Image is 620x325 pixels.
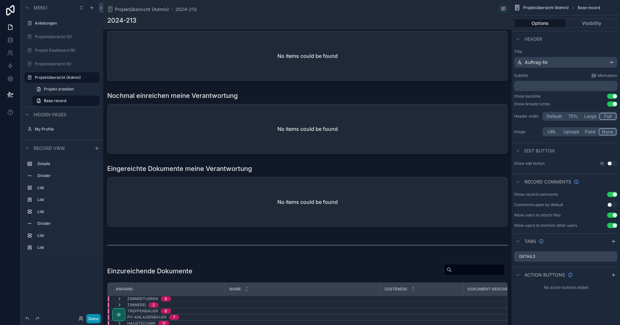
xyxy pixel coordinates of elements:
label: Subtitle [514,73,528,78]
label: Details [519,254,535,259]
button: Options [514,19,566,28]
label: Divider [37,221,97,226]
label: Anleitungen [35,21,98,26]
span: Record comments [524,179,571,185]
label: Divider [37,173,97,178]
span: Zimmertueren [127,296,158,301]
span: Edit button [524,148,555,154]
div: Allow users to attach files [514,213,561,218]
span: Projekt erstellen [44,87,74,92]
div: Allow users to mention other users [514,223,577,228]
label: Projektübersicht (Admin) [35,75,96,80]
span: PV-Anlagenbauer [127,315,167,320]
button: Auftrag-Nr [514,57,617,68]
span: Auftrag-Nr [525,59,548,66]
button: URL [543,128,561,135]
div: Comments open by default [514,202,563,207]
button: Field [582,128,599,135]
div: Show record comments [514,192,558,197]
button: Done [86,314,101,323]
div: Show backlink [514,94,541,99]
label: Projektübersicht (K) [35,61,98,67]
div: 7 [173,315,175,320]
label: Show edit button [514,161,545,166]
span: Menu [34,5,47,11]
span: Projektübersicht (Admin) [523,5,569,10]
span: Markdown [598,73,617,78]
button: None [599,128,616,135]
a: Base record [32,96,99,106]
label: Header width [514,114,540,119]
span: Treppenbauer [127,309,158,314]
span: Base record [578,5,600,10]
label: Projektübersicht (G) [35,34,98,39]
span: Zuständig [384,287,407,292]
label: Projekt Dashboard (B) [35,48,98,53]
label: List [37,245,97,250]
label: List [37,209,97,214]
button: Upload [561,128,582,135]
label: Title [514,49,617,54]
label: Details [37,161,97,166]
h1: 2024-213 [107,16,137,25]
span: Projektübersicht (Admin) [115,6,169,13]
span: Name [229,287,241,292]
span: Header [524,36,542,42]
div: 2 [152,302,155,308]
label: Image [514,129,540,134]
button: Full [599,113,616,120]
div: No action buttons added [512,282,620,293]
span: Anhang [116,287,133,292]
span: Tabs [524,238,536,245]
label: List [37,233,97,238]
div: 6 [165,296,167,301]
label: List [37,197,97,202]
span: Base record [44,98,66,103]
div: Show breadcrumbs [514,101,550,107]
div: scrollable content [21,156,103,259]
label: List [37,185,97,190]
span: Dokument-Beschreibung [468,287,522,292]
span: Hidden pages [34,111,67,118]
button: 75% [565,113,581,120]
a: Projekt erstellen [32,84,99,94]
a: 2024-213 [175,6,197,13]
label: My Profile [35,127,98,132]
span: Record view [34,145,65,152]
button: Large [581,113,599,120]
a: Markdown [591,73,617,78]
button: Default [543,113,565,120]
div: scrollable content [514,81,617,91]
div: 6 [165,309,167,314]
span: Action buttons [524,272,565,278]
a: Projektübersicht (Admin) [107,6,169,13]
span: Zimmerei [127,302,146,308]
button: Visibility [566,19,618,28]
